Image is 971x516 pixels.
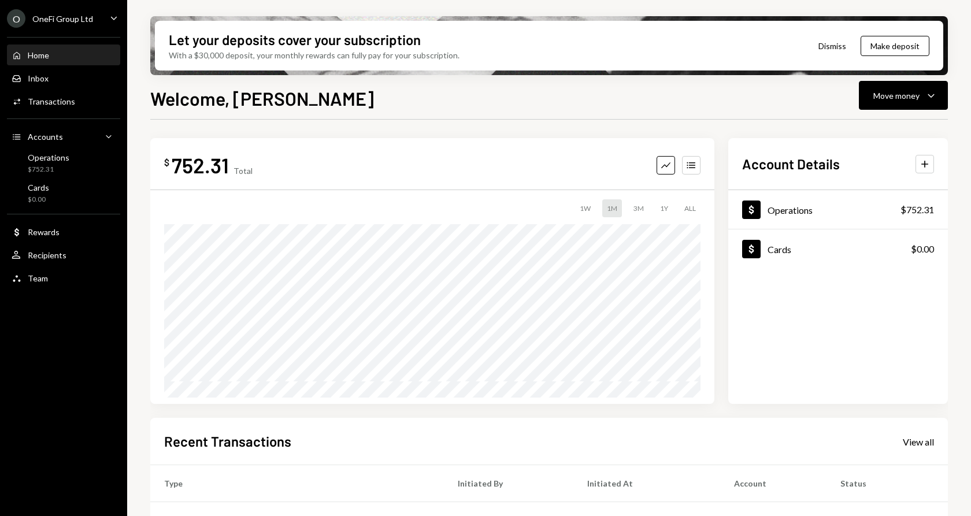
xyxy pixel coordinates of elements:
[903,435,934,448] a: View all
[7,68,120,88] a: Inbox
[768,205,813,216] div: Operations
[655,199,673,217] div: 1Y
[28,183,49,192] div: Cards
[28,96,75,106] div: Transactions
[172,152,229,178] div: 752.31
[575,199,595,217] div: 1W
[7,126,120,147] a: Accounts
[150,465,444,502] th: Type
[234,166,253,176] div: Total
[859,81,948,110] button: Move money
[7,244,120,265] a: Recipients
[169,30,421,49] div: Let your deposits cover your subscription
[7,149,120,177] a: Operations$752.31
[7,91,120,112] a: Transactions
[728,190,948,229] a: Operations$752.31
[7,9,25,28] div: O
[900,203,934,217] div: $752.31
[861,36,929,56] button: Make deposit
[602,199,622,217] div: 1M
[7,221,120,242] a: Rewards
[32,14,93,24] div: OneFi Group Ltd
[28,132,63,142] div: Accounts
[444,465,573,502] th: Initiated By
[804,32,861,60] button: Dismiss
[911,242,934,256] div: $0.00
[28,165,69,175] div: $752.31
[7,179,120,207] a: Cards$0.00
[169,49,459,61] div: With a $30,000 deposit, your monthly rewards can fully pay for your subscription.
[629,199,648,217] div: 3M
[873,90,920,102] div: Move money
[28,227,60,237] div: Rewards
[768,244,791,255] div: Cards
[28,273,48,283] div: Team
[28,73,49,83] div: Inbox
[28,195,49,205] div: $0.00
[28,250,66,260] div: Recipients
[742,154,840,173] h2: Account Details
[573,465,720,502] th: Initiated At
[7,268,120,288] a: Team
[28,153,69,162] div: Operations
[728,229,948,268] a: Cards$0.00
[150,87,374,110] h1: Welcome, [PERSON_NAME]
[903,436,934,448] div: View all
[28,50,49,60] div: Home
[164,432,291,451] h2: Recent Transactions
[164,157,169,168] div: $
[680,199,701,217] div: ALL
[827,465,948,502] th: Status
[720,465,827,502] th: Account
[7,44,120,65] a: Home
